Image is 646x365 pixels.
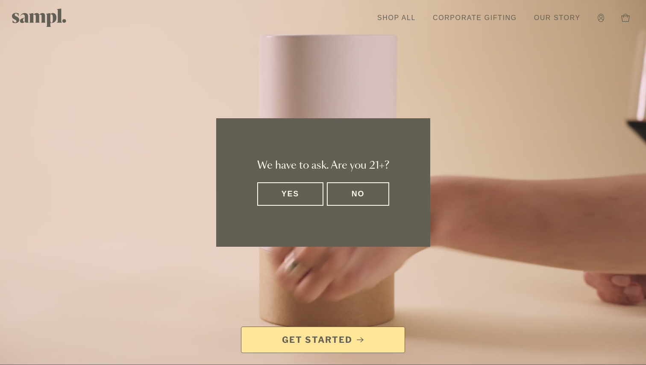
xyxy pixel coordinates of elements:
span: Get Started [282,334,352,346]
a: Shop All [373,9,420,27]
img: Sampl logo [12,9,67,27]
a: Corporate Gifting [429,9,521,27]
a: Get Started [241,327,405,353]
a: Our Story [530,9,585,27]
